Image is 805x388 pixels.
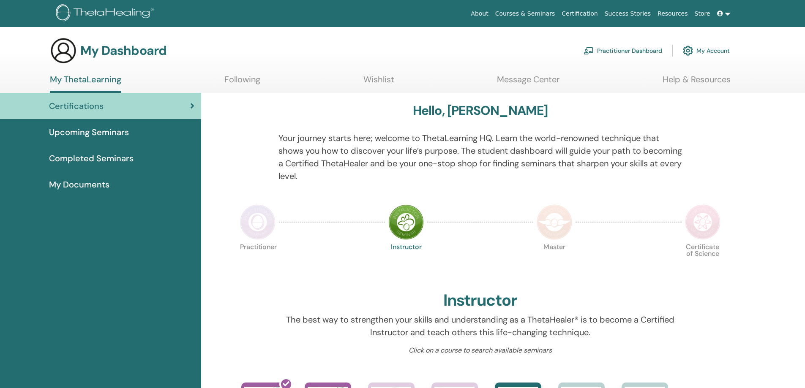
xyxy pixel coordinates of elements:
p: Click on a course to search available seminars [278,345,682,355]
a: Success Stories [601,6,654,22]
h3: Hello, [PERSON_NAME] [413,103,548,118]
p: The best way to strengthen your skills and understanding as a ThetaHealer® is to become a Certifi... [278,313,682,339]
img: Instructor [388,204,424,240]
img: Master [537,204,572,240]
img: Practitioner [240,204,276,240]
p: Practitioner [240,244,276,279]
a: Following [224,74,260,91]
span: My Documents [49,178,109,191]
a: Courses & Seminars [492,6,559,22]
a: Store [691,6,714,22]
a: Help & Resources [663,74,731,91]
img: Certificate of Science [685,204,720,240]
a: Certification [558,6,601,22]
h3: My Dashboard [80,43,166,58]
img: cog.svg [683,43,693,58]
a: Message Center [497,74,559,91]
a: My Account [683,41,730,60]
img: logo.png [56,4,157,23]
h2: Instructor [443,291,517,310]
a: Resources [654,6,691,22]
a: Wishlist [363,74,394,91]
a: Practitioner Dashboard [584,41,662,60]
span: Upcoming Seminars [49,126,129,138]
img: chalkboard-teacher.svg [584,47,594,54]
a: About [467,6,491,22]
p: Certificate of Science [685,244,720,279]
img: generic-user-icon.jpg [50,37,77,64]
span: Completed Seminars [49,152,134,165]
p: Master [537,244,572,279]
p: Your journey starts here; welcome to ThetaLearning HQ. Learn the world-renowned technique that sh... [278,132,682,182]
a: My ThetaLearning [50,74,121,93]
p: Instructor [388,244,424,279]
span: Certifications [49,100,104,112]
